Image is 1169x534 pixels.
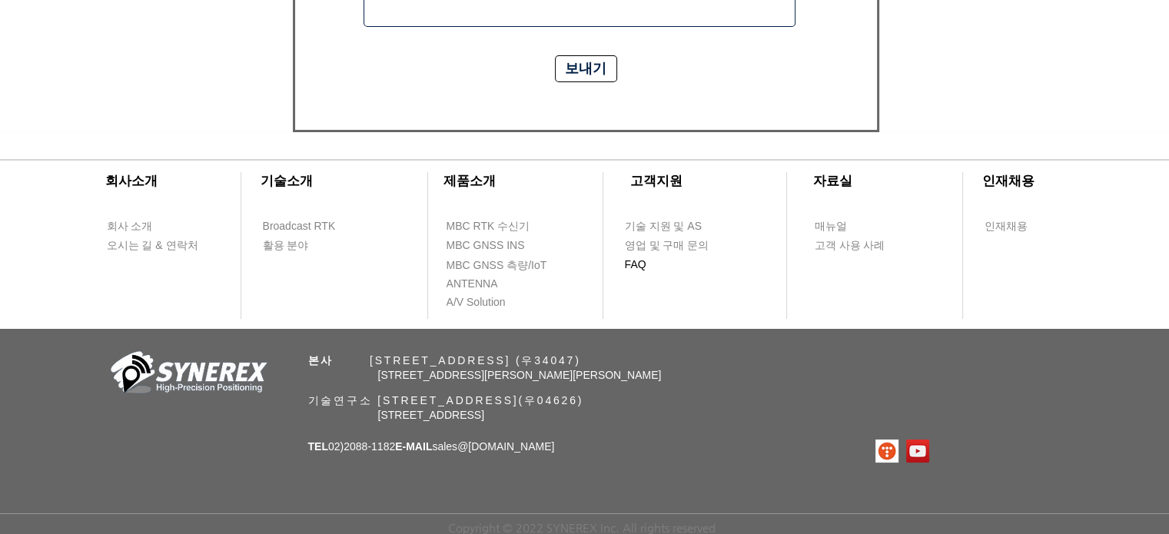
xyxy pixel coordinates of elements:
ul: SNS 모음 [875,439,929,463]
span: ​회사소개 [105,174,158,188]
span: MBC GNSS 측량/IoT [447,258,547,274]
span: 보내기 [565,59,606,78]
a: 회사 소개 [106,217,194,236]
span: 본사 [308,354,334,367]
span: 기술 지원 및 AS [625,219,702,234]
a: A/V Solution [446,293,534,312]
span: ​인재채용 [982,174,1034,188]
span: ​자료실 [813,174,852,188]
a: @[DOMAIN_NAME] [457,440,554,453]
a: 기술 지원 및 AS [624,217,739,236]
a: MBC RTK 수신기 [446,217,561,236]
span: [STREET_ADDRESS][PERSON_NAME][PERSON_NAME] [378,369,662,381]
img: 유튜브 사회 아이콘 [906,439,929,463]
a: Broadcast RTK [262,217,350,236]
span: 활용 분야 [263,238,309,254]
a: 매뉴얼 [814,217,902,236]
span: MBC RTK 수신기 [447,219,530,234]
a: MBC GNSS 측량/IoT [446,256,580,275]
span: 기술연구소 [STREET_ADDRESS](우04626) [308,394,584,406]
span: E-MAIL [395,440,432,453]
span: 회사 소개 [107,219,153,234]
a: FAQ [624,255,712,274]
button: 보내기 [555,55,617,82]
a: 오시는 길 & 연락처 [106,236,210,255]
a: MBC GNSS INS [446,236,542,255]
span: Broadcast RTK [263,219,336,234]
span: ​ [STREET_ADDRESS] (우34047) [308,354,581,367]
img: 티스토리로고 [875,439,898,463]
span: Copyright © 2022 SYNEREX Inc. All rights reserved [448,521,716,534]
span: 매뉴얼 [815,219,847,234]
span: ​제품소개 [443,174,496,188]
iframe: Wix Chat [992,468,1169,534]
span: ​기술소개 [261,174,313,188]
span: FAQ [625,257,646,273]
a: 고객 사용 사례 [814,236,902,255]
span: 오시는 길 & 연락처 [107,238,198,254]
img: 회사_로고-removebg-preview.png [102,350,271,400]
span: 02)2088-1182 sales [308,440,555,453]
span: 인재채용 [985,219,1028,234]
span: ​고객지원 [630,174,682,188]
span: ANTENNA [447,277,498,292]
span: 영업 및 구매 문의 [625,238,709,254]
span: [STREET_ADDRESS] [378,409,484,421]
a: ANTENNA [446,274,534,294]
a: 활용 분야 [262,236,350,255]
span: A/V Solution [447,295,506,310]
span: 고객 사용 사례 [815,238,885,254]
span: MBC GNSS INS [447,238,525,254]
a: 영업 및 구매 문의 [624,236,712,255]
span: TEL [308,440,328,453]
a: 인재채용 [984,217,1057,236]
